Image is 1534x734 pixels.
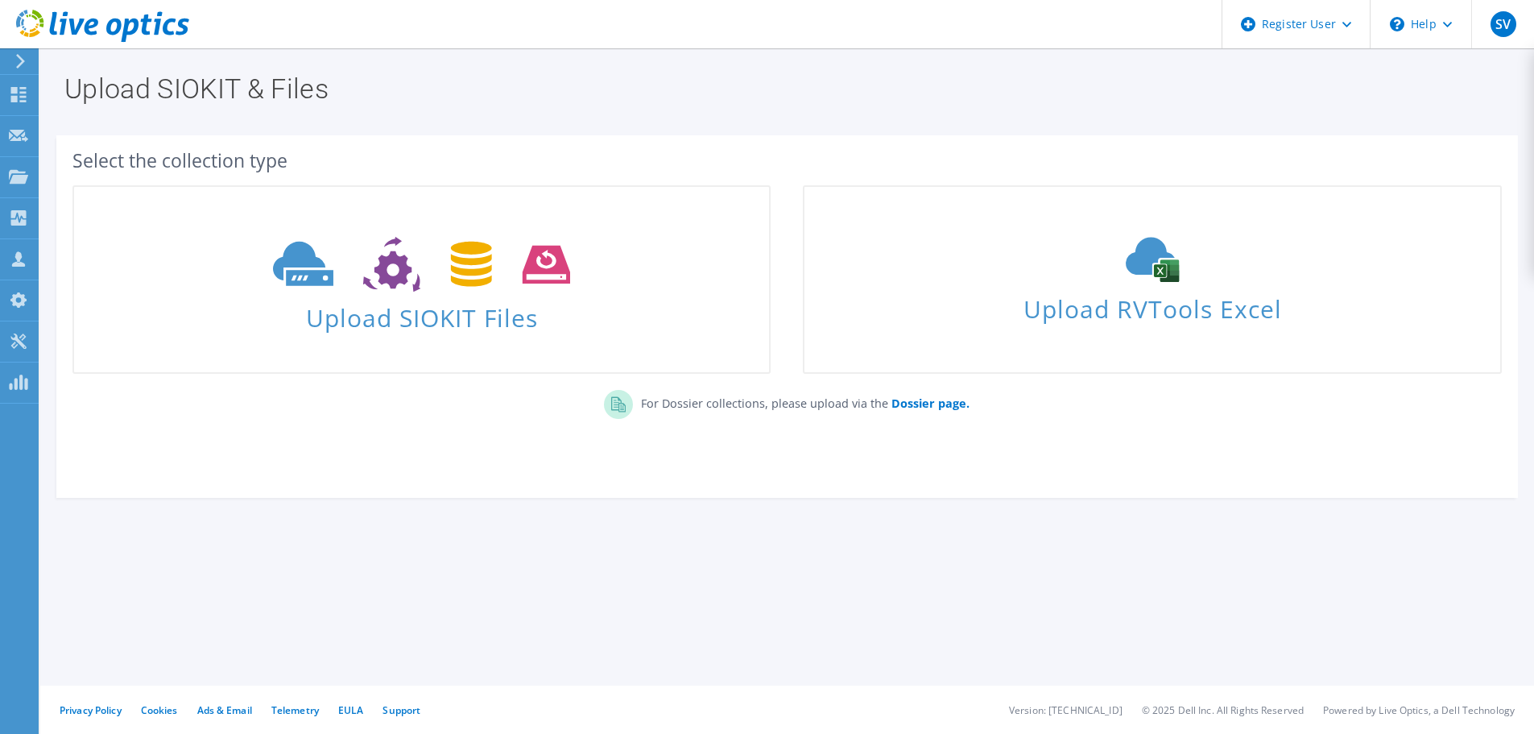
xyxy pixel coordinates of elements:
[803,185,1501,374] a: Upload RVTools Excel
[60,703,122,717] a: Privacy Policy
[888,396,970,411] a: Dossier page.
[72,151,1502,169] div: Select the collection type
[1142,703,1304,717] li: © 2025 Dell Inc. All Rights Reserved
[1491,11,1516,37] span: SV
[1323,703,1515,717] li: Powered by Live Optics, a Dell Technology
[197,703,252,717] a: Ads & Email
[271,703,319,717] a: Telemetry
[141,703,178,717] a: Cookies
[72,185,771,374] a: Upload SIOKIT Files
[891,396,970,411] b: Dossier page.
[633,390,970,413] p: For Dossier collections, please upload via the
[64,75,1502,102] h1: Upload SIOKIT & Files
[804,288,1499,322] span: Upload RVTools Excel
[382,703,420,717] a: Support
[1009,703,1123,717] li: Version: [TECHNICAL_ID]
[338,703,363,717] a: EULA
[74,296,769,330] span: Upload SIOKIT Files
[1390,17,1404,31] svg: \n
